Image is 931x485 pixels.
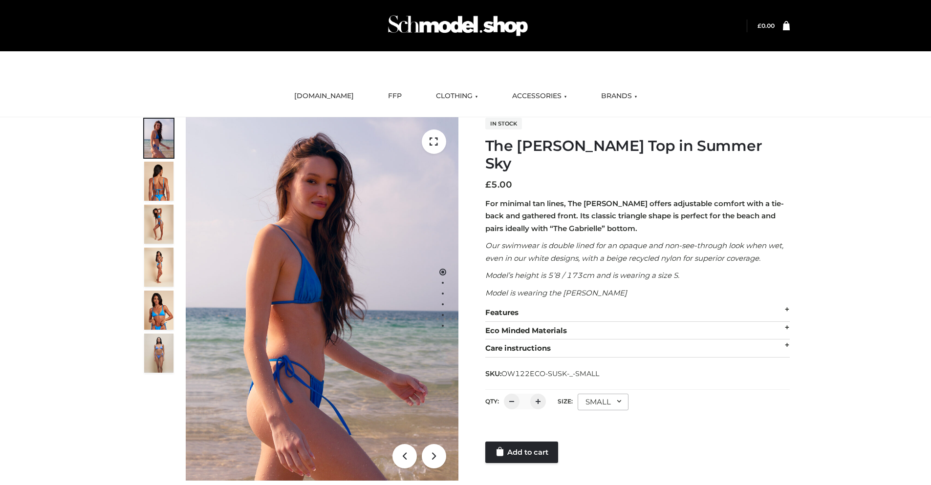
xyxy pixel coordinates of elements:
[144,248,173,287] img: 3.Alex-top_CN-1-1-2.jpg
[758,22,775,29] a: £0.00
[578,394,628,410] div: SMALL
[558,398,573,405] label: Size:
[485,179,491,190] span: £
[485,137,790,172] h1: The [PERSON_NAME] Top in Summer Sky
[505,85,574,107] a: ACCESSORIES
[485,398,499,405] label: QTY:
[758,22,761,29] span: £
[429,85,485,107] a: CLOTHING
[485,118,522,129] span: In stock
[485,322,790,340] div: Eco Minded Materials
[594,85,645,107] a: BRANDS
[381,85,409,107] a: FFP
[501,369,599,378] span: OW122ECO-SUSK-_-SMALL
[485,179,512,190] bdi: 5.00
[144,291,173,330] img: 2.Alex-top_CN-1-1-2.jpg
[144,119,173,158] img: 1.Alex-top_SS-1_4464b1e7-c2c9-4e4b-a62c-58381cd673c0-1.jpg
[485,368,600,380] span: SKU:
[485,304,790,322] div: Features
[144,205,173,244] img: 4.Alex-top_CN-1-1-2.jpg
[287,85,361,107] a: [DOMAIN_NAME]
[485,241,783,263] em: Our swimwear is double lined for an opaque and non-see-through look when wet, even in our white d...
[485,199,784,233] strong: For minimal tan lines, The [PERSON_NAME] offers adjustable comfort with a tie-back and gathered f...
[144,162,173,201] img: 5.Alex-top_CN-1-1_1-1.jpg
[485,442,558,463] a: Add to cart
[758,22,775,29] bdi: 0.00
[144,334,173,373] img: SSVC.jpg
[385,6,531,45] img: Schmodel Admin 964
[485,339,790,358] div: Care instructions
[485,271,679,280] em: Model’s height is 5’8 / 173cm and is wearing a size S.
[186,117,458,481] img: 1.Alex-top_SS-1_4464b1e7-c2c9-4e4b-a62c-58381cd673c0 (1)
[485,288,627,297] em: Model is wearing the [PERSON_NAME]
